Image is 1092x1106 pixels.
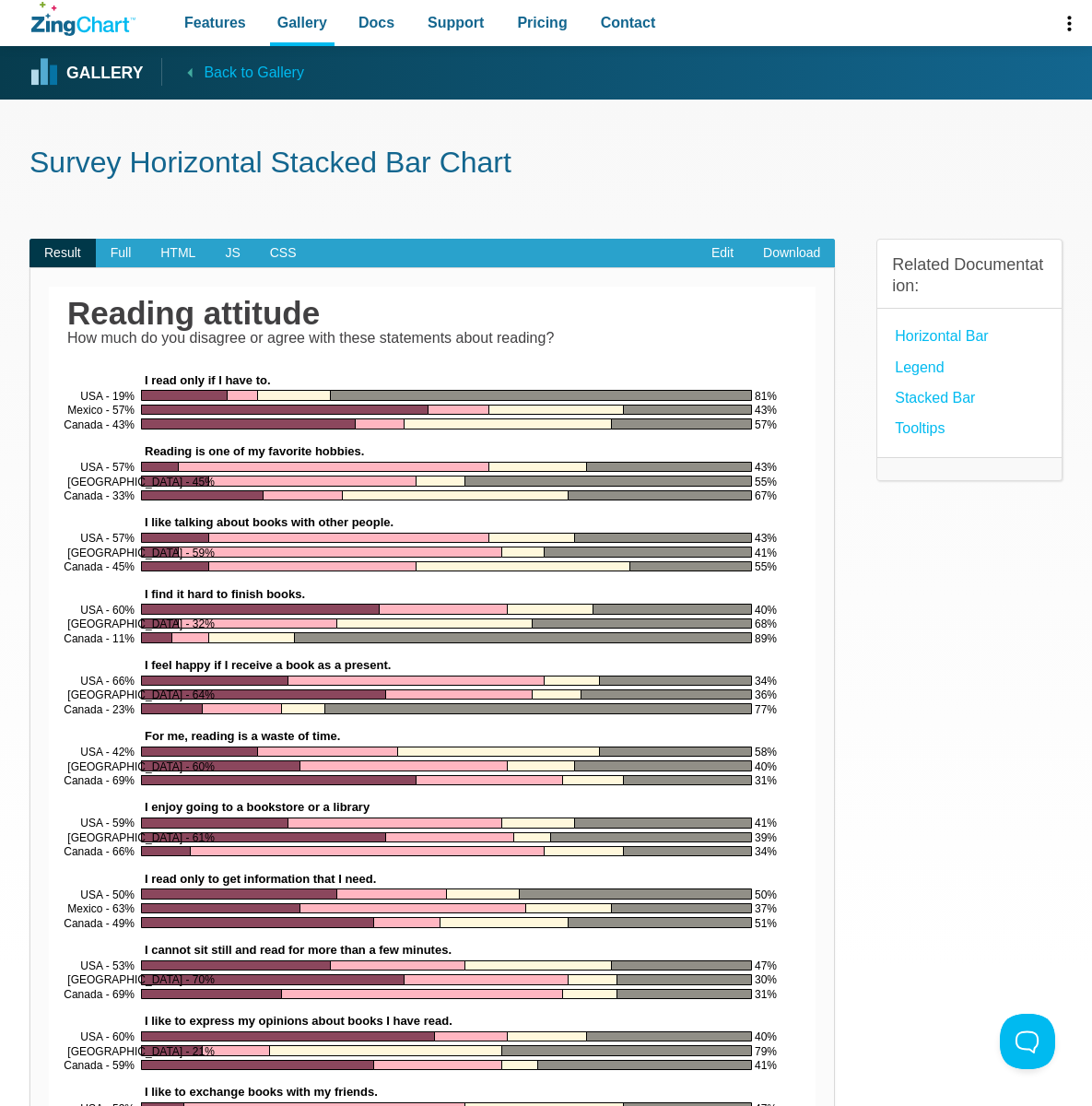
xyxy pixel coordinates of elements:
span: CSS [255,239,311,268]
tspan: 81% [755,390,777,403]
tspan: 34% [755,675,777,688]
tspan: 50% [755,888,777,901]
tspan: 67% [755,489,777,502]
strong: Gallery [66,65,143,82]
tspan: 34% [755,845,777,858]
tspan: 57% [755,418,777,431]
tspan: 51% [755,917,777,930]
span: Back to Gallery [204,60,303,85]
a: Back to Gallery [161,58,303,85]
span: Result [29,239,96,268]
a: Legend [895,355,944,380]
tspan: 55% [755,560,777,573]
span: Features [184,10,246,35]
span: Docs [358,10,394,35]
tspan: 41% [755,547,777,559]
span: HTML [146,239,210,268]
tspan: 31% [755,774,777,787]
span: JS [210,239,254,268]
tspan: 68% [755,618,777,630]
h1: Survey Horizontal Stacked Bar Chart [29,144,1063,185]
tspan: 47% [755,959,777,972]
span: Support [428,10,484,35]
tspan: 37% [755,902,777,915]
h3: Related Documentation: [892,254,1047,298]
tspan: 40% [755,604,777,617]
span: Pricing [517,10,567,35]
tspan: 31% [755,988,777,1001]
tspan: 41% [755,1059,777,1072]
a: Horizontal Bar [895,324,988,348]
span: Contact [601,10,656,35]
tspan: 55% [755,476,777,488]
tspan: 30% [755,973,777,986]
a: Tooltips [895,416,945,441]
tspan: 39% [755,831,777,844]
a: Download [748,239,835,268]
span: Gallery [277,10,327,35]
tspan: 77% [755,703,777,716]
tspan: 43% [755,532,777,545]
tspan: 40% [755,760,777,773]
a: ZingChart Logo. Click to return to the homepage [31,2,135,36]
tspan: 79% [755,1045,777,1058]
tspan: 43% [755,461,777,474]
tspan: 40% [755,1030,777,1043]
a: Gallery [31,59,143,87]
tspan: 43% [755,404,777,417]
tspan: 58% [755,746,777,759]
tspan: 41% [755,817,777,829]
tspan: 36% [755,688,777,701]
a: Edit [697,239,748,268]
a: Stacked Bar [895,385,975,410]
tspan: 89% [755,632,777,645]
span: Full [96,239,147,268]
iframe: Toggle Customer Support [1000,1014,1055,1069]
